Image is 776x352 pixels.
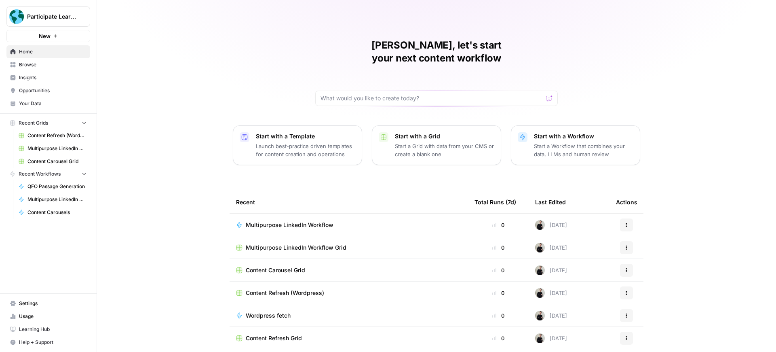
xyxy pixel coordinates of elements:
[474,221,522,229] div: 0
[474,191,516,213] div: Total Runs (7d)
[535,333,567,343] div: [DATE]
[246,312,291,320] span: Wordpress fetch
[535,333,545,343] img: rzyuksnmva7rad5cmpd7k6b2ndco
[474,244,522,252] div: 0
[6,168,90,180] button: Recent Workflows
[15,155,90,168] a: Content Carousel Grid
[27,145,86,152] span: Multipurpose LinkedIn Workflow Grid
[256,132,355,140] p: Start with a Template
[19,300,86,307] span: Settings
[535,243,567,252] div: [DATE]
[19,170,61,178] span: Recent Workflows
[236,312,462,320] a: Wordpress fetch
[236,244,462,252] a: Multipurpose LinkedIn Workflow Grid
[474,334,522,342] div: 0
[236,266,462,274] a: Content Carousel Grid
[15,193,90,206] a: Multipurpose LinkedIn Workflow
[15,206,90,219] a: Content Carousels
[6,117,90,129] button: Recent Grids
[15,180,90,193] a: QFO Passage Generation
[9,9,24,24] img: Participate Learning Logo
[236,289,462,297] a: Content Refresh (Wordpress)
[27,209,86,216] span: Content Carousels
[535,311,567,320] div: [DATE]
[19,313,86,320] span: Usage
[534,142,633,158] p: Start a Workflow that combines your data, LLMs and human review
[19,61,86,68] span: Browse
[246,266,305,274] span: Content Carousel Grid
[27,13,76,21] span: Participate Learning
[535,265,545,275] img: rzyuksnmva7rad5cmpd7k6b2ndco
[535,288,567,298] div: [DATE]
[15,129,90,142] a: Content Refresh (Wordpress)
[6,97,90,110] a: Your Data
[6,336,90,349] button: Help + Support
[236,221,462,229] a: Multipurpose LinkedIn Workflow
[6,310,90,323] a: Usage
[474,289,522,297] div: 0
[616,191,637,213] div: Actions
[535,243,545,252] img: rzyuksnmva7rad5cmpd7k6b2ndco
[395,142,494,158] p: Start a Grid with data from your CMS or create a blank one
[315,39,558,65] h1: [PERSON_NAME], let's start your next content workflow
[474,312,522,320] div: 0
[246,289,324,297] span: Content Refresh (Wordpress)
[19,48,86,55] span: Home
[6,71,90,84] a: Insights
[6,297,90,310] a: Settings
[6,323,90,336] a: Learning Hub
[6,84,90,97] a: Opportunities
[233,125,362,165] button: Start with a TemplateLaunch best-practice driven templates for content creation and operations
[535,191,566,213] div: Last Edited
[27,132,86,139] span: Content Refresh (Wordpress)
[474,266,522,274] div: 0
[19,87,86,94] span: Opportunities
[246,244,346,252] span: Multipurpose LinkedIn Workflow Grid
[6,30,90,42] button: New
[236,191,462,213] div: Recent
[19,119,48,127] span: Recent Grids
[246,221,333,229] span: Multipurpose LinkedIn Workflow
[511,125,640,165] button: Start with a WorkflowStart a Workflow that combines your data, LLMs and human review
[372,125,501,165] button: Start with a GridStart a Grid with data from your CMS or create a blank one
[19,339,86,346] span: Help + Support
[535,288,545,298] img: rzyuksnmva7rad5cmpd7k6b2ndco
[535,220,567,230] div: [DATE]
[19,74,86,81] span: Insights
[535,311,545,320] img: rzyuksnmva7rad5cmpd7k6b2ndco
[6,58,90,71] a: Browse
[19,326,86,333] span: Learning Hub
[395,132,494,140] p: Start with a Grid
[246,334,302,342] span: Content Refresh Grid
[15,142,90,155] a: Multipurpose LinkedIn Workflow Grid
[27,158,86,165] span: Content Carousel Grid
[6,6,90,27] button: Workspace: Participate Learning
[39,32,51,40] span: New
[535,265,567,275] div: [DATE]
[19,100,86,107] span: Your Data
[256,142,355,158] p: Launch best-practice driven templates for content creation and operations
[321,94,543,102] input: What would you like to create today?
[27,183,86,190] span: QFO Passage Generation
[6,45,90,58] a: Home
[534,132,633,140] p: Start with a Workflow
[27,196,86,203] span: Multipurpose LinkedIn Workflow
[535,220,545,230] img: rzyuksnmva7rad5cmpd7k6b2ndco
[236,334,462,342] a: Content Refresh Grid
